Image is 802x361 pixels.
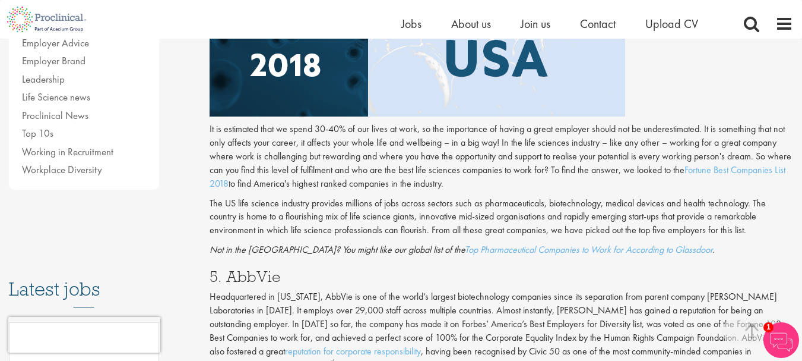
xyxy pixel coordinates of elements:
a: reputation for corporate responsibility [285,345,421,357]
a: Join us [521,16,550,32]
h3: Latest jobs [9,249,159,307]
a: Top Pharmaceutical Companies to Work for According to Glassdoor [465,243,712,256]
a: Employer Advice [22,36,89,49]
span: 1 [763,322,774,332]
a: Top 10s [22,127,53,140]
h3: 5. AbbVie [210,269,793,284]
a: Jobs [401,16,421,32]
a: About us [451,16,491,32]
img: Chatbot [763,322,799,358]
a: Employer Brand [22,54,85,67]
a: Workplace Diversity [22,163,102,176]
iframe: reCAPTCHA [8,317,160,353]
i: Not in the [GEOGRAPHIC_DATA]? You might like our global list of the . [210,243,715,256]
a: Working in Recruitment [22,145,113,158]
a: Proclinical News [22,109,88,122]
p: The US life science industry provides millions of jobs across sectors such as pharmaceuticals, bi... [210,197,793,238]
a: Fortune Best Companies List 2018 [210,164,785,190]
a: Life Science news [22,90,90,103]
a: Leadership [22,73,65,86]
a: Upload CV [645,16,698,32]
a: Contact [580,16,616,32]
p: It is estimated that we spend 30-40% of our lives at work, so the importance of having a great em... [210,123,793,190]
